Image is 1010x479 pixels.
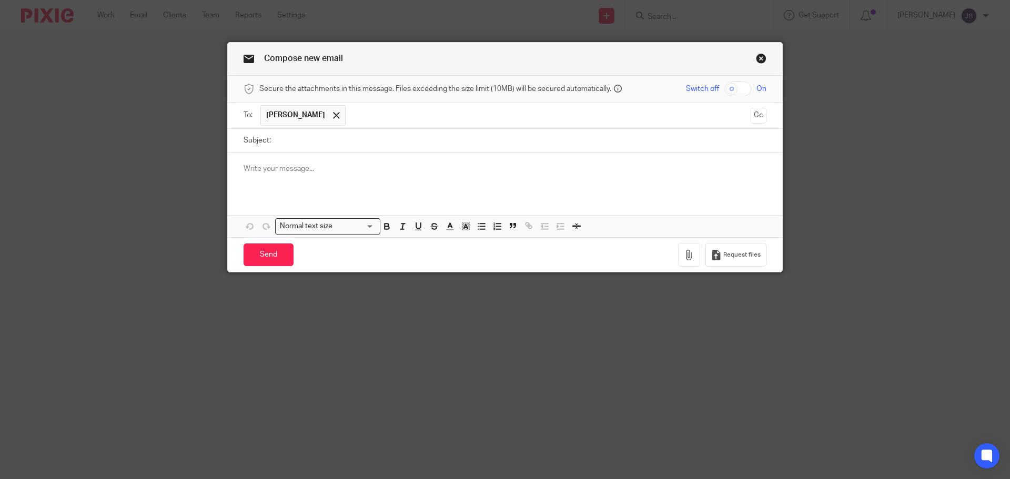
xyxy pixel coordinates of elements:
span: Secure the attachments in this message. Files exceeding the size limit (10MB) will be secured aut... [259,84,611,94]
label: Subject: [244,135,271,146]
a: Close this dialog window [756,53,766,67]
span: On [756,84,766,94]
span: Compose new email [264,54,343,63]
span: Request files [723,251,761,259]
span: [PERSON_NAME] [266,110,325,120]
button: Cc [751,108,766,124]
span: Normal text size [278,221,335,232]
label: To: [244,110,255,120]
div: Search for option [275,218,380,235]
span: Switch off [686,84,719,94]
input: Search for option [336,221,374,232]
input: Send [244,243,294,266]
button: Request files [705,243,766,267]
